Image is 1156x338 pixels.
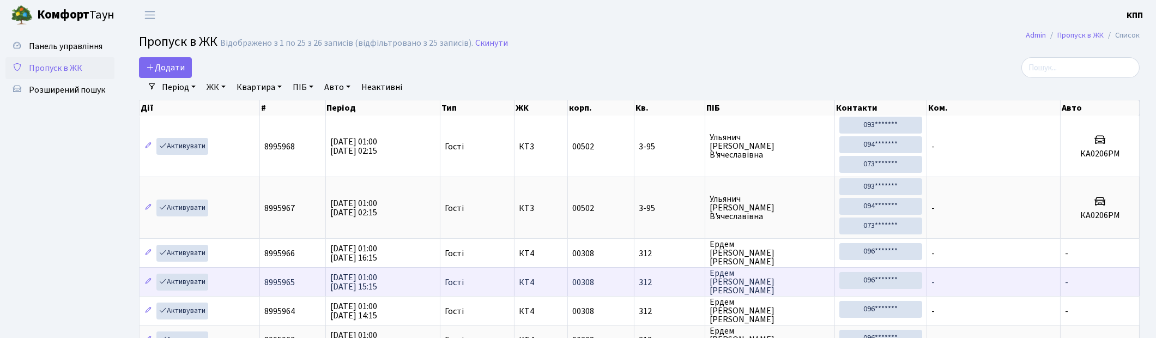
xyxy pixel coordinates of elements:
[1065,149,1135,159] h5: КА0206РМ
[440,100,515,116] th: Тип
[519,204,563,213] span: КТ3
[634,100,705,116] th: Кв.
[445,278,464,287] span: Гості
[639,278,700,287] span: 312
[288,78,318,96] a: ПІБ
[330,271,377,293] span: [DATE] 01:00 [DATE] 15:15
[572,141,594,153] span: 00502
[931,276,935,288] span: -
[156,200,208,216] a: Активувати
[835,100,928,116] th: Контакти
[202,78,230,96] a: ЖК
[710,133,830,159] span: Ульянич [PERSON_NAME] В'ячеславівна
[5,79,114,101] a: Розширений пошук
[519,142,563,151] span: КТ3
[220,38,473,49] div: Відображено з 1 по 25 з 26 записів (відфільтровано з 25 записів).
[330,243,377,264] span: [DATE] 01:00 [DATE] 16:15
[264,305,295,317] span: 8995964
[139,57,192,78] a: Додати
[710,195,830,221] span: Ульянич [PERSON_NAME] В'ячеславівна
[11,4,33,26] img: logo.png
[639,249,700,258] span: 312
[29,62,82,74] span: Пропуск в ЖК
[29,40,102,52] span: Панель управління
[37,6,89,23] b: Комфорт
[639,204,700,213] span: 3-95
[515,100,568,116] th: ЖК
[156,245,208,262] a: Активувати
[264,276,295,288] span: 8995965
[156,303,208,319] a: Активувати
[931,141,935,153] span: -
[639,307,700,316] span: 312
[639,142,700,151] span: 3-95
[568,100,634,116] th: корп.
[445,204,464,213] span: Гості
[326,100,441,116] th: Період
[475,38,508,49] a: Скинути
[1065,210,1135,221] h5: КА0206РМ
[1026,29,1046,41] a: Admin
[1065,276,1068,288] span: -
[1061,100,1140,116] th: Авто
[710,269,830,295] span: Ердем [PERSON_NAME] [PERSON_NAME]
[158,78,200,96] a: Період
[146,62,185,74] span: Додати
[710,298,830,324] span: Ердем [PERSON_NAME] [PERSON_NAME]
[445,142,464,151] span: Гості
[264,202,295,214] span: 8995967
[710,240,830,266] span: Ердем [PERSON_NAME] [PERSON_NAME]
[519,307,563,316] span: КТ4
[1065,305,1068,317] span: -
[140,100,260,116] th: Дії
[572,305,594,317] span: 00308
[927,100,1061,116] th: Ком.
[330,300,377,322] span: [DATE] 01:00 [DATE] 14:15
[139,32,217,51] span: Пропуск в ЖК
[232,78,286,96] a: Квартира
[931,248,935,259] span: -
[1127,9,1143,22] a: КПП
[264,248,295,259] span: 8995966
[260,100,325,116] th: #
[37,6,114,25] span: Таун
[264,141,295,153] span: 8995968
[931,202,935,214] span: -
[445,307,464,316] span: Гості
[5,35,114,57] a: Панель управління
[572,202,594,214] span: 00502
[705,100,835,116] th: ПІБ
[572,248,594,259] span: 00308
[1104,29,1140,41] li: Список
[1127,9,1143,21] b: КПП
[1021,57,1140,78] input: Пошук...
[5,57,114,79] a: Пропуск в ЖК
[519,278,563,287] span: КТ4
[156,138,208,155] a: Активувати
[136,6,164,24] button: Переключити навігацію
[572,276,594,288] span: 00308
[1009,24,1156,47] nav: breadcrumb
[156,274,208,291] a: Активувати
[330,197,377,219] span: [DATE] 01:00 [DATE] 02:15
[1057,29,1104,41] a: Пропуск в ЖК
[330,136,377,157] span: [DATE] 01:00 [DATE] 02:15
[29,84,105,96] span: Розширений пошук
[357,78,407,96] a: Неактивні
[1065,248,1068,259] span: -
[320,78,355,96] a: Авто
[931,305,935,317] span: -
[445,249,464,258] span: Гості
[519,249,563,258] span: КТ4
